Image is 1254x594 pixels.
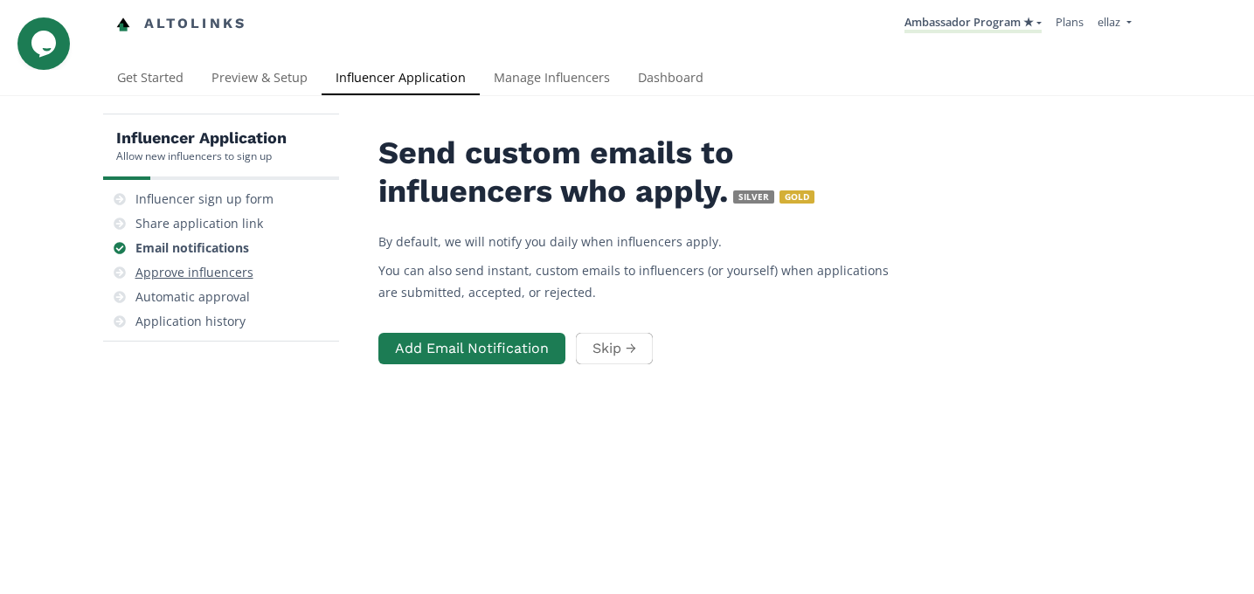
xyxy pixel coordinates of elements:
[116,128,287,148] h5: Influencer Application
[378,135,903,210] h2: Send custom emails to influencers who apply.
[17,17,73,70] iframe: chat widget
[197,62,322,97] a: Preview & Setup
[1098,14,1131,34] a: ellaz
[116,148,287,163] div: Allow new influencers to sign up
[116,10,247,38] a: Altolinks
[904,14,1042,33] a: Ambassador Program ★
[378,333,565,365] button: Add Email Notification
[624,62,717,97] a: Dashboard
[1056,14,1084,30] a: Plans
[135,239,249,257] div: Email notifications
[779,190,814,204] span: GOLD
[135,190,274,208] div: Influencer sign up form
[480,62,624,97] a: Manage Influencers
[733,190,774,204] span: SILVER
[135,313,246,330] div: Application history
[135,288,250,306] div: Automatic approval
[774,169,814,211] a: GOLD
[116,17,130,31] img: favicon-32x32.png
[378,231,903,252] p: By default, we will notify you daily when influencers apply.
[728,169,774,211] a: SILVER
[378,259,903,303] p: You can also send instant, custom emails to influencers (or yourself) when applications are submi...
[135,264,253,281] div: Approve influencers
[135,215,263,232] div: Share application link
[103,62,197,97] a: Get Started
[322,62,480,97] a: Influencer Application
[576,333,653,365] button: Skip →
[1098,14,1120,30] span: ellaz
